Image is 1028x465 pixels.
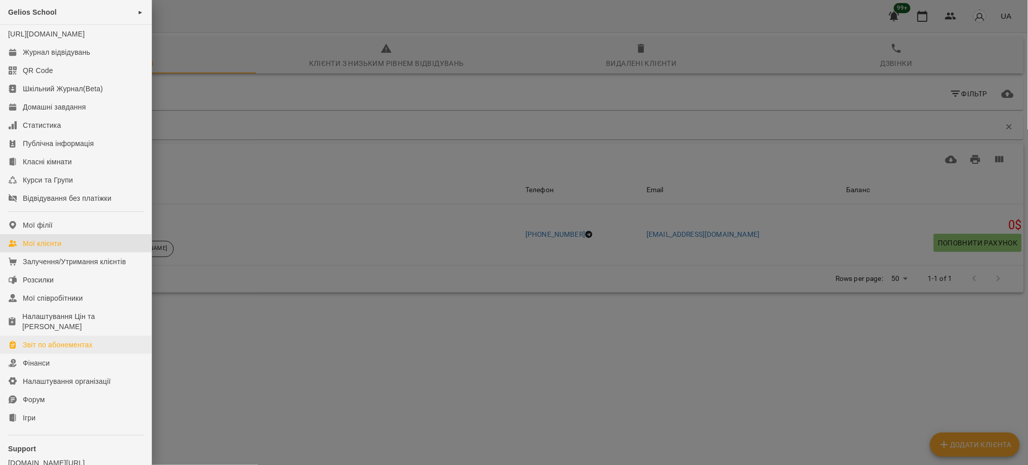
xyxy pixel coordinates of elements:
div: Журнал відвідувань [23,47,90,57]
div: Розсилки [23,275,54,285]
div: Налаштування Цін та [PERSON_NAME] [22,311,143,332]
div: QR Code [23,65,53,76]
div: Мої співробітники [23,293,83,303]
div: Шкільний Журнал(Beta) [23,84,103,94]
div: Налаштування організації [23,376,111,386]
div: Звіт по абонементах [23,340,93,350]
div: Мої клієнти [23,238,61,248]
p: Support [8,444,143,454]
div: Домашні завдання [23,102,86,112]
div: Залучення/Утримання клієнтів [23,257,126,267]
a: [URL][DOMAIN_NAME] [8,30,85,38]
div: Відвідування без платіжки [23,193,111,203]
div: Мої філії [23,220,53,230]
div: Публічна інформація [23,138,94,149]
div: Статистика [23,120,61,130]
div: Фінанси [23,358,50,368]
div: Курси та Групи [23,175,73,185]
div: Форум [23,395,45,405]
div: Ігри [23,413,35,423]
span: Gelios School [8,8,57,16]
span: ► [138,8,143,16]
div: Класні кімнати [23,157,72,167]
